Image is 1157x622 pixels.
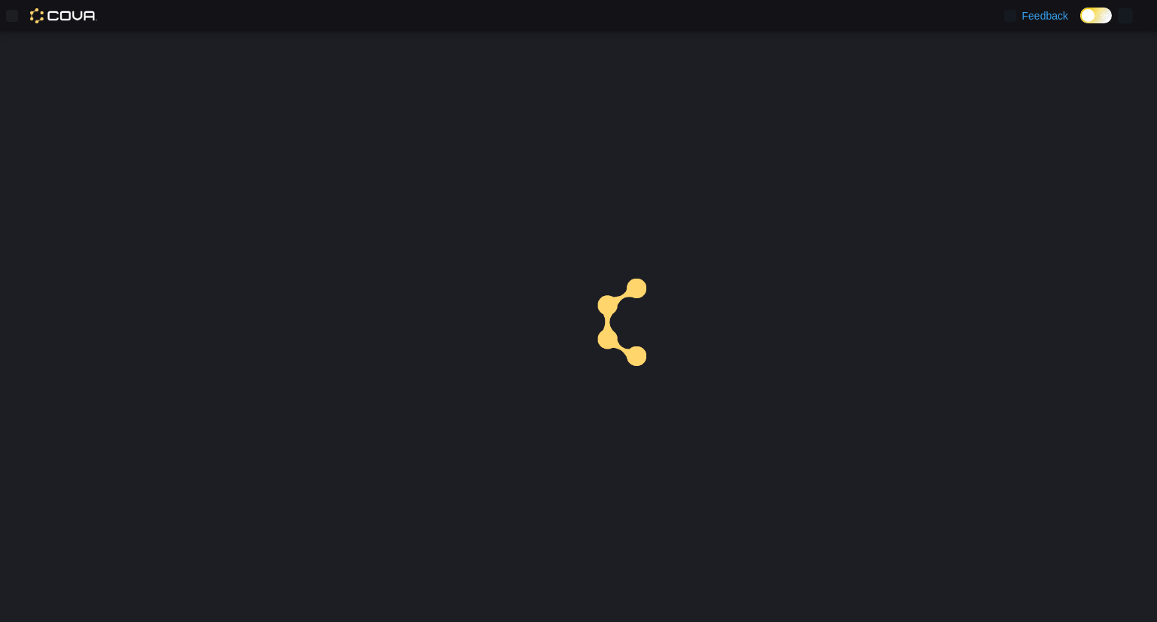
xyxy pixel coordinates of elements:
img: Cova [30,8,97,23]
span: Dark Mode [1080,23,1081,24]
span: Feedback [1022,8,1068,23]
input: Dark Mode [1080,8,1112,23]
img: cova-loader [578,267,691,380]
a: Feedback [998,1,1074,31]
